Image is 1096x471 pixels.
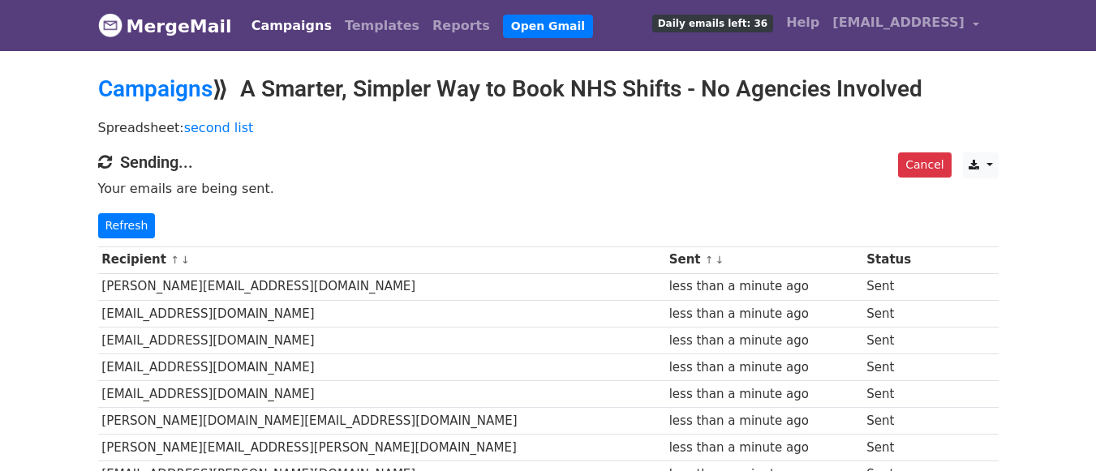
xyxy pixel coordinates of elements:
[863,435,933,461] td: Sent
[863,327,933,353] td: Sent
[503,15,593,38] a: Open Gmail
[426,10,496,42] a: Reports
[669,358,859,377] div: less than a minute ago
[652,15,773,32] span: Daily emails left: 36
[646,6,780,39] a: Daily emails left: 36
[863,246,933,273] th: Status
[98,119,999,136] p: Spreadsheet:
[669,385,859,404] div: less than a minute ago
[780,6,826,39] a: Help
[98,327,665,353] td: [EMAIL_ADDRESS][DOMAIN_NAME]
[98,75,213,102] a: Campaigns
[669,412,859,430] div: less than a minute ago
[669,439,859,457] div: less than a minute ago
[669,305,859,323] div: less than a minute ago
[98,213,156,238] a: Refresh
[863,300,933,327] td: Sent
[184,120,254,135] a: second list
[338,10,426,42] a: Templates
[863,273,933,300] td: Sent
[98,152,999,172] h4: Sending...
[98,75,999,103] h2: ⟫ A Smarter, Simpler Way to Book NHS Shifts - No Agencies Involved
[898,152,951,178] a: Cancel
[716,254,724,266] a: ↓
[98,9,232,43] a: MergeMail
[863,408,933,435] td: Sent
[98,353,665,380] td: [EMAIL_ADDRESS][DOMAIN_NAME]
[170,254,179,266] a: ↑
[98,180,999,197] p: Your emails are being sent.
[669,332,859,350] div: less than a minute ago
[98,435,665,461] td: [PERSON_NAME][EMAIL_ADDRESS][PERSON_NAME][DOMAIN_NAME]
[669,277,859,296] div: less than a minute ago
[98,300,665,327] td: [EMAIL_ADDRESS][DOMAIN_NAME]
[705,254,714,266] a: ↑
[98,246,665,273] th: Recipient
[181,254,190,266] a: ↓
[98,408,665,435] td: [PERSON_NAME][DOMAIN_NAME][EMAIL_ADDRESS][DOMAIN_NAME]
[98,273,665,300] td: [PERSON_NAME][EMAIL_ADDRESS][DOMAIN_NAME]
[863,353,933,380] td: Sent
[665,246,863,273] th: Sent
[98,381,665,408] td: [EMAIL_ADDRESS][DOMAIN_NAME]
[245,10,338,42] a: Campaigns
[826,6,985,45] a: [EMAIL_ADDRESS]
[863,381,933,408] td: Sent
[832,13,965,32] span: [EMAIL_ADDRESS]
[98,13,122,37] img: MergeMail logo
